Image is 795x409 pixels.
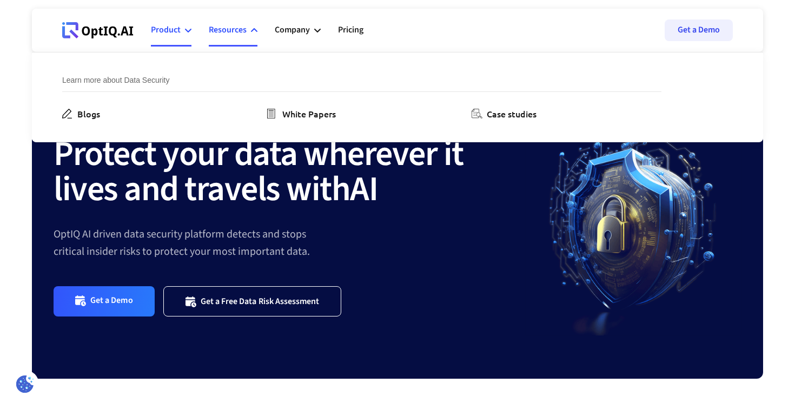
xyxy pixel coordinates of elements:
[77,107,100,120] div: Blogs
[54,129,463,214] strong: Protect your data wherever it lives and travels with
[472,107,541,120] a: Case studies
[209,23,247,37] div: Resources
[487,107,536,120] div: Case studies
[151,14,191,47] div: Product
[282,107,336,120] div: White Papers
[32,52,763,142] nav: Resources
[163,286,342,316] a: Get a Free Data Risk Assessment
[275,23,310,37] div: Company
[62,107,104,120] a: Blogs
[54,226,525,260] div: OptIQ AI driven data security platform detects and stops critical insider risks to protect your m...
[54,286,155,316] a: Get a Demo
[350,164,377,214] strong: AI
[267,107,340,120] a: White Papers
[90,295,133,307] div: Get a Demo
[62,14,134,47] a: Webflow Homepage
[665,19,733,41] a: Get a Demo
[209,14,257,47] div: Resources
[338,14,363,47] a: Pricing
[151,23,181,37] div: Product
[275,14,321,47] div: Company
[201,296,320,307] div: Get a Free Data Risk Assessment
[62,74,661,92] div: Learn more about Data Security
